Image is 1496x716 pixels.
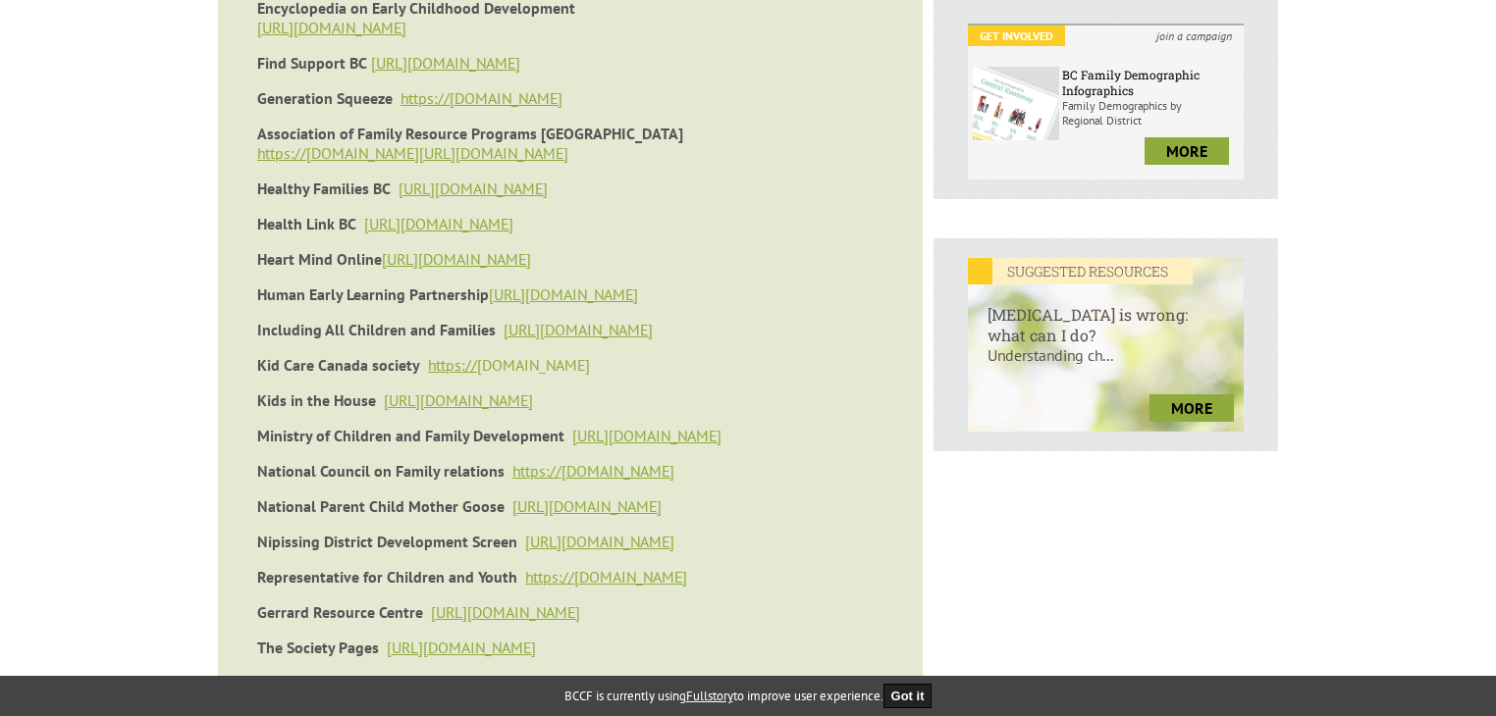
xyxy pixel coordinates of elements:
strong: Including All Children and Families [257,320,496,339]
a: more [1149,394,1234,422]
a: [URL][DOMAIN_NAME] [387,638,536,657]
a: Fullstory [686,688,733,704]
strong: Association of Family Resource Programs [GEOGRAPHIC_DATA] [257,124,683,143]
a: [URL][DOMAIN_NAME] [431,602,580,622]
a: [DOMAIN_NAME] [574,567,687,587]
strong: Kids in the House [257,390,376,410]
a: https:// [401,88,450,108]
em: SUGGESTED RESOURCES [968,258,1193,284]
a: [URL][DOMAIN_NAME] [384,390,533,410]
a: [DOMAIN_NAME] [549,673,662,692]
strong: Heart Mind Online [257,249,382,269]
strong: Kid Care Canada society [257,355,420,375]
a: [DOMAIN_NAME][URL][DOMAIN_NAME] [306,143,568,163]
strong: Representative for Children and Youth [257,567,517,587]
a: https:// [512,461,561,481]
a: [URL][DOMAIN_NAME] [572,426,721,445]
h6: [MEDICAL_DATA] is wrong: what can I do? [968,284,1244,345]
i: join a campaign [1145,26,1244,46]
strong: Human Early Learning Partnership [257,284,489,304]
a: [URL][DOMAIN_NAME] [364,214,513,233]
strong: Find Support BC [257,53,367,73]
a: [URL][DOMAIN_NAME] [512,496,662,516]
strong: Generation Squeeze [257,88,393,108]
strong: Nipissing District Development Screen [257,532,517,551]
a: [DOMAIN_NAME] [477,355,590,375]
a: https:// [525,567,574,587]
a: [URL][DOMAIN_NAME] [399,179,548,198]
strong: Healthy Families BC [257,179,391,198]
a: [DOMAIN_NAME] [561,461,674,481]
a: [URL][DOMAIN_NAME] [525,532,674,551]
a: https:// [257,143,306,163]
a: [URL][DOMAIN_NAME] [489,284,638,304]
strong: Gerrard Resource Centre [257,602,423,622]
strong: National Parent Child Mother Goose [257,496,505,516]
a: [DOMAIN_NAME] [450,88,562,108]
a: [URL][DOMAIN_NAME] [382,249,531,269]
strong: National Council on Family relations [257,461,505,481]
strong: The Society Pages [257,638,379,657]
button: Got it [883,684,933,708]
strong: The Vanier Institute for the Family [257,673,492,692]
a: https:// [428,355,477,375]
a: https:// [500,673,549,692]
h6: BC Family Demographic Infographics [1062,67,1239,98]
strong: Ministry of Children and Family Development [257,426,564,445]
a: more [1145,137,1229,165]
strong: Health Link BC [257,214,356,233]
a: [URL][DOMAIN_NAME] [371,53,520,73]
em: Get Involved [968,26,1065,46]
p: Understanding ch... [968,345,1244,384]
a: [URL][DOMAIN_NAME] [504,320,653,339]
a: [URL][DOMAIN_NAME] [257,18,406,37]
p: Family Demographics by Regional District [1062,98,1239,128]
